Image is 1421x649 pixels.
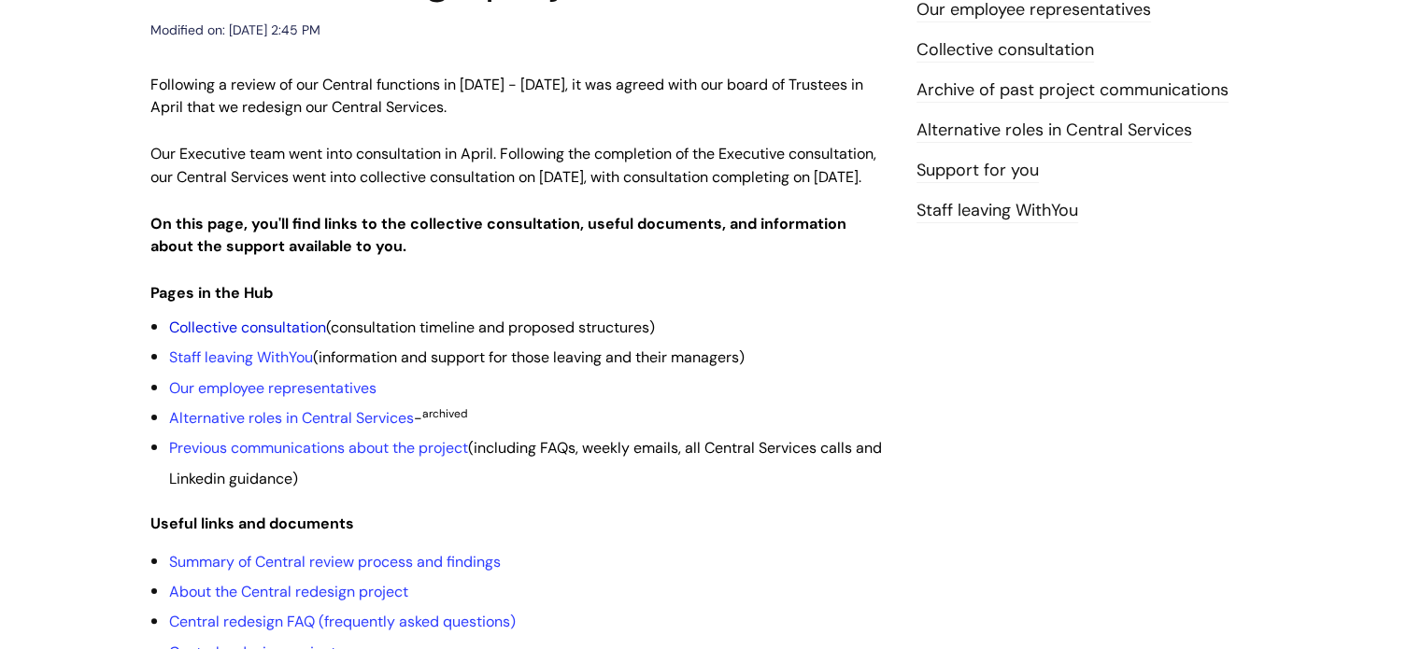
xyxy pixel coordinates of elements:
a: Central redesign FAQ (frequently asked questions) [169,612,516,631]
sup: archived [422,406,468,421]
strong: Useful links and documents [150,514,354,533]
a: About the Central redesign project [169,582,408,601]
span: (including FAQs, weekly emails, all Central Services calls and Linkedin guidance) [169,438,882,487]
a: Our employee representatives [169,378,377,398]
span: (information and support for those leaving and their managers) [169,347,745,367]
strong: Pages in the Hub [150,283,273,303]
a: Previous communications about the project [169,438,468,458]
span: Following a review of our Central functions in [DATE] - [DATE], it was agreed with our board of T... [150,75,863,118]
span: (consultation timeline and proposed structures) [169,317,655,337]
a: Alternative roles in Central Services [917,119,1192,143]
strong: On this page, you'll find links to the collective consultation, useful documents, and information... [150,214,846,257]
div: Modified on: [DATE] 2:45 PM [150,19,320,42]
a: Staff leaving WithYou [917,199,1078,223]
a: Alternative roles in Central Services [169,408,414,428]
a: Archive of past project communications [917,78,1229,103]
a: Support for you [917,159,1039,183]
a: Summary of Central review process and findings [169,552,501,571]
span: - [169,408,468,428]
a: Collective consultation [917,38,1094,63]
a: Collective consultation [169,317,326,337]
span: Our Executive team went into consultation in April. Following the completion of the Executive con... [150,144,876,187]
a: Staff leaving WithYou [169,347,313,367]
